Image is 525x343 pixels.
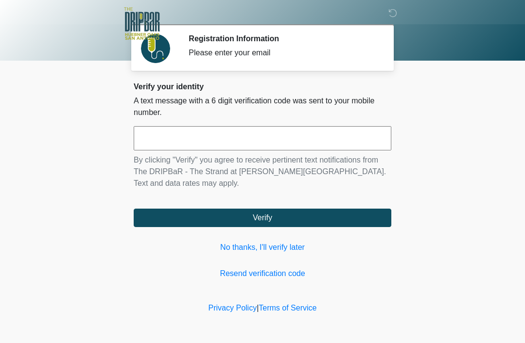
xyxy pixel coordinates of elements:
a: | [257,304,259,312]
button: Verify [134,209,391,227]
div: Please enter your email [189,47,377,59]
a: Resend verification code [134,268,391,279]
a: No thanks, I'll verify later [134,242,391,253]
h2: Verify your identity [134,82,391,91]
p: A text message with a 6 digit verification code was sent to your mobile number. [134,95,391,118]
a: Terms of Service [259,304,316,312]
img: The DRIPBaR - The Strand at Huebner Oaks Logo [124,7,160,40]
img: Agent Avatar [141,34,170,63]
a: Privacy Policy [209,304,257,312]
p: By clicking "Verify" you agree to receive pertinent text notifications from The DRIPBaR - The Str... [134,154,391,189]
